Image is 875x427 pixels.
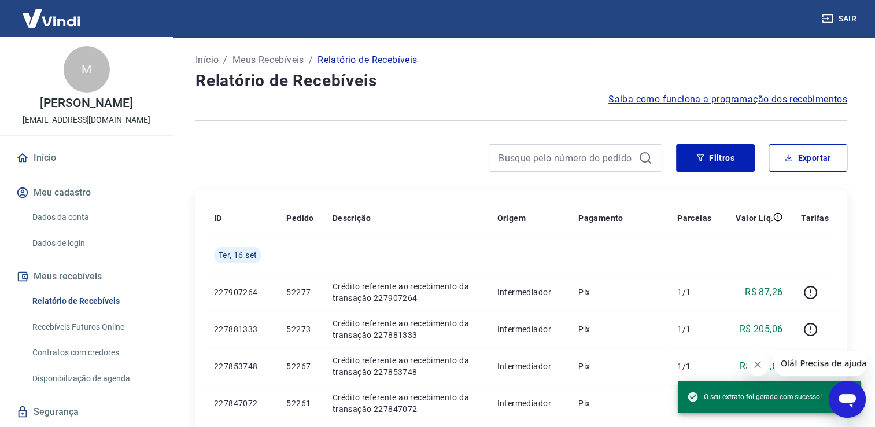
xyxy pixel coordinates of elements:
p: Descrição [333,212,371,224]
p: Origem [497,212,526,224]
p: 227907264 [214,286,268,298]
span: O seu extrato foi gerado com sucesso! [687,391,822,403]
p: Intermediador [497,397,560,409]
a: Contratos com credores [28,341,159,365]
iframe: Mensagem da empresa [774,351,866,376]
p: / [309,53,313,67]
p: Pagamento [578,212,623,224]
a: Dados de login [28,231,159,255]
p: Pix [578,397,659,409]
p: Parcelas [677,212,711,224]
p: Valor Líq. [736,212,773,224]
a: Início [14,145,159,171]
p: Relatório de Recebíveis [317,53,417,67]
p: Pix [578,323,659,335]
p: Crédito referente ao recebimento da transação 227907264 [333,281,479,304]
p: R$ 229,62 [740,359,783,373]
input: Busque pelo número do pedido [499,149,634,167]
p: [EMAIL_ADDRESS][DOMAIN_NAME] [23,114,150,126]
a: Dados da conta [28,205,159,229]
button: Sair [819,8,861,30]
p: 227847072 [214,397,268,409]
iframe: Botão para abrir a janela de mensagens [829,381,866,418]
button: Meus recebíveis [14,264,159,289]
button: Exportar [769,144,847,172]
p: / [223,53,227,67]
p: 1/1 [677,323,711,335]
p: 52267 [286,360,313,372]
a: Meus Recebíveis [232,53,304,67]
a: Início [195,53,219,67]
p: R$ 205,06 [740,322,783,336]
p: 1/1 [677,360,711,372]
p: 1/1 [677,397,711,409]
p: ID [214,212,222,224]
p: Pix [578,360,659,372]
p: Pix [578,286,659,298]
span: Olá! Precisa de ajuda? [7,8,97,17]
p: 52277 [286,286,313,298]
p: [PERSON_NAME] [40,97,132,109]
a: Saiba como funciona a programação dos recebimentos [608,93,847,106]
p: Tarifas [801,212,829,224]
a: Segurança [14,399,159,425]
p: Crédito referente ao recebimento da transação 227853748 [333,355,479,378]
div: M [64,46,110,93]
p: 227853748 [214,360,268,372]
button: Filtros [676,144,755,172]
a: Relatório de Recebíveis [28,289,159,313]
p: Crédito referente ao recebimento da transação 227847072 [333,392,479,415]
p: Intermediador [497,323,560,335]
p: 52273 [286,323,313,335]
iframe: Fechar mensagem [746,353,769,376]
p: Intermediador [497,286,560,298]
p: Crédito referente ao recebimento da transação 227881333 [333,318,479,341]
a: Recebíveis Futuros Online [28,315,159,339]
p: R$ 87,26 [745,285,782,299]
p: Intermediador [497,360,560,372]
button: Meu cadastro [14,180,159,205]
span: Ter, 16 set [219,249,257,261]
a: Disponibilização de agenda [28,367,159,391]
h4: Relatório de Recebíveis [195,69,847,93]
p: 227881333 [214,323,268,335]
p: 1/1 [677,286,711,298]
p: Pedido [286,212,313,224]
img: Vindi [14,1,89,36]
p: 52261 [286,397,313,409]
